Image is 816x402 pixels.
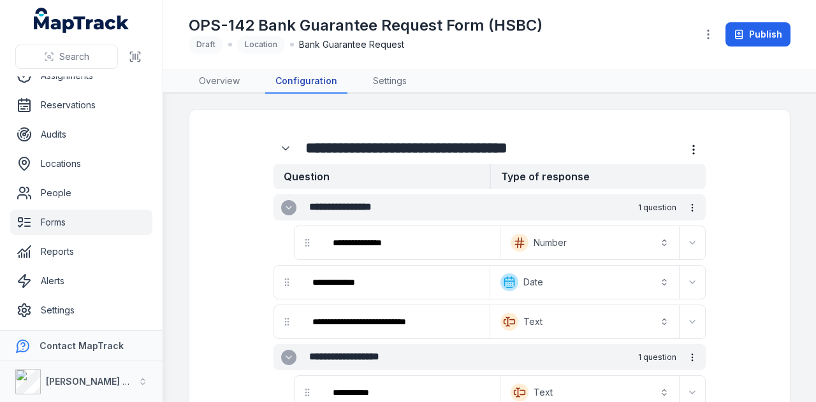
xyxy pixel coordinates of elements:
button: more-detail [681,347,703,368]
button: Expand [682,272,703,292]
a: Settings [363,69,417,94]
div: Location [237,36,285,54]
a: Reports [10,239,152,264]
svg: drag [302,387,312,398]
svg: drag [282,317,292,327]
div: :r20b:-form-item-label [273,136,300,161]
strong: [PERSON_NAME] Group [46,376,150,387]
a: Audits [10,122,152,147]
button: Search [15,45,118,69]
div: :r20n:-form-item-label [323,229,497,257]
span: Search [59,50,89,63]
button: Expand [281,200,296,215]
a: Locations [10,151,152,176]
h1: OPS-142 Bank Guarantee Request Form (HSBC) [189,15,543,36]
button: Expand [281,350,296,365]
svg: drag [282,277,292,287]
a: Reservations [10,92,152,118]
div: drag [295,230,320,255]
div: drag [274,309,300,334]
a: Forms [10,210,152,235]
div: :r213:-form-item-label [302,308,487,336]
a: Settings [10,298,152,323]
button: Publish [725,22,790,47]
button: Text [493,308,676,336]
button: Expand [273,136,298,161]
div: :r20t:-form-item-label [302,268,487,296]
button: Expand [682,233,703,253]
div: Draft [189,36,223,54]
strong: Question [273,164,490,189]
strong: Contact MapTrack [40,340,124,351]
button: Date [493,268,676,296]
a: People [10,180,152,206]
span: Bank Guarantee Request [299,38,404,51]
strong: Type of response [490,164,706,189]
span: 1 question [638,352,676,363]
a: MapTrack [34,8,129,33]
div: drag [274,269,300,295]
span: 1 question [638,203,676,213]
button: more-detail [681,138,706,162]
a: Configuration [265,69,347,94]
button: more-detail [681,197,703,219]
a: Alerts [10,268,152,294]
a: Overview [189,69,250,94]
button: Expand [682,312,703,332]
button: Number [503,229,676,257]
svg: drag [302,238,312,248]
